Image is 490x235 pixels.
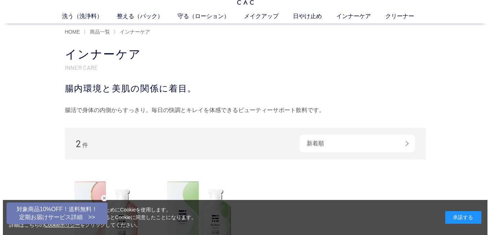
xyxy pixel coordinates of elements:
[80,29,109,35] li: 〉
[62,104,423,116] div: 腸活で身体の内側からすっきり。毎日の快調とキレイを体感できるビューティーサポート飲料です。
[62,29,77,35] a: HOME
[73,138,78,149] span: 2
[290,12,333,21] a: 日やけ止め
[117,29,147,35] span: インナーケア
[59,12,114,21] a: 洗う（洗浄料）
[110,29,149,35] li: 〉
[175,12,241,21] a: 守る（ローション）
[382,12,426,21] a: クリーナー
[115,29,147,35] a: インナーケア
[62,64,423,71] p: INNER CARE
[62,82,423,95] div: 腸内環境と美肌の関係に着目。
[87,29,107,35] span: 商品一覧
[333,12,382,21] a: インナーケア
[79,142,85,148] span: 件
[442,211,478,224] div: 承諾する
[114,12,175,21] a: 整える（パック）
[86,29,107,35] a: 商品一覧
[297,135,412,152] div: 新着順
[62,47,423,62] h1: インナーケア
[241,12,290,21] a: メイクアップ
